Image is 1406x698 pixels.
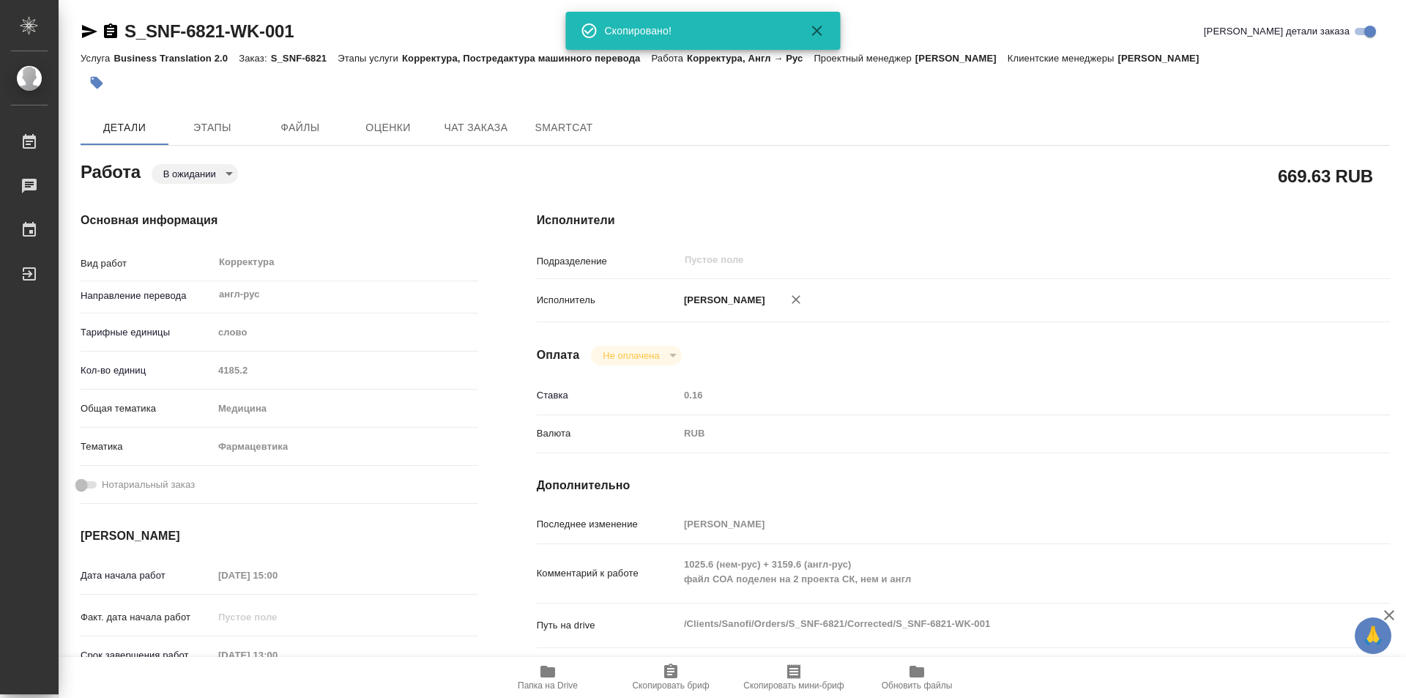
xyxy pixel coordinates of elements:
[1355,617,1391,654] button: 🙏
[882,680,953,691] span: Обновить файлы
[213,434,478,459] div: Фармацевтика
[1361,620,1385,651] span: 🙏
[102,478,195,492] span: Нотариальный заказ
[402,53,651,64] p: Корректура, Постредактура машинного перевода
[81,401,213,416] p: Общая тематика
[780,283,812,316] button: Удалить исполнителя
[679,293,765,308] p: [PERSON_NAME]
[537,618,679,633] p: Путь на drive
[537,477,1390,494] h4: Дополнительно
[177,119,248,137] span: Этапы
[81,53,114,64] p: Услуга
[124,21,294,41] a: S_SNF-6821-WK-001
[679,513,1319,535] input: Пустое поле
[239,53,270,64] p: Заказ:
[537,388,679,403] p: Ставка
[855,657,978,698] button: Обновить файлы
[679,552,1319,592] textarea: 1025.6 (нем-рус) + 3159.6 (англ-рус) файл СОА поделен на 2 проекта СК, нем и англ
[800,22,835,40] button: Закрыть
[743,680,844,691] span: Скопировать мини-бриф
[213,606,341,628] input: Пустое поле
[81,648,213,663] p: Срок завершения работ
[159,168,220,180] button: В ожидании
[81,157,141,184] h2: Работа
[81,568,213,583] p: Дата начала работ
[679,385,1319,406] input: Пустое поле
[1008,53,1118,64] p: Клиентские менеджеры
[81,439,213,454] p: Тематика
[1278,163,1373,188] h2: 669.63 RUB
[81,363,213,378] p: Кол-во единиц
[441,119,511,137] span: Чат заказа
[679,612,1319,636] textarea: /Clients/Sanofi/Orders/S_SNF-6821/Corrected/S_SNF-6821-WK-001
[609,657,732,698] button: Скопировать бриф
[81,527,478,545] h4: [PERSON_NAME]
[81,325,213,340] p: Тарифные единицы
[213,565,341,586] input: Пустое поле
[651,53,687,64] p: Работа
[213,645,341,666] input: Пустое поле
[679,421,1319,446] div: RUB
[81,256,213,271] p: Вид работ
[102,23,119,40] button: Скопировать ссылку
[537,212,1390,229] h4: Исполнители
[518,680,578,691] span: Папка на Drive
[632,680,709,691] span: Скопировать бриф
[213,320,478,345] div: слово
[152,164,238,184] div: В ожидании
[1204,24,1350,39] span: [PERSON_NAME] детали заказа
[591,346,681,365] div: В ожидании
[598,349,663,362] button: Не оплачена
[537,426,679,441] p: Валюта
[683,251,1284,269] input: Пустое поле
[687,53,814,64] p: Корректура, Англ → Рус
[537,346,580,364] h4: Оплата
[814,53,915,64] p: Проектный менеджер
[915,53,1008,64] p: [PERSON_NAME]
[529,119,599,137] span: SmartCat
[81,67,113,99] button: Добавить тэг
[486,657,609,698] button: Папка на Drive
[271,53,338,64] p: S_SNF-6821
[605,23,788,38] div: Скопировано!
[537,254,679,269] p: Подразделение
[537,517,679,532] p: Последнее изменение
[353,119,423,137] span: Оценки
[89,119,160,137] span: Детали
[338,53,402,64] p: Этапы услуги
[537,293,679,308] p: Исполнитель
[213,360,478,381] input: Пустое поле
[81,23,98,40] button: Скопировать ссылку для ЯМессенджера
[213,396,478,421] div: Медицина
[265,119,335,137] span: Файлы
[732,657,855,698] button: Скопировать мини-бриф
[537,566,679,581] p: Комментарий к работе
[114,53,239,64] p: Business Translation 2.0
[1118,53,1210,64] p: [PERSON_NAME]
[81,212,478,229] h4: Основная информация
[81,289,213,303] p: Направление перевода
[81,610,213,625] p: Факт. дата начала работ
